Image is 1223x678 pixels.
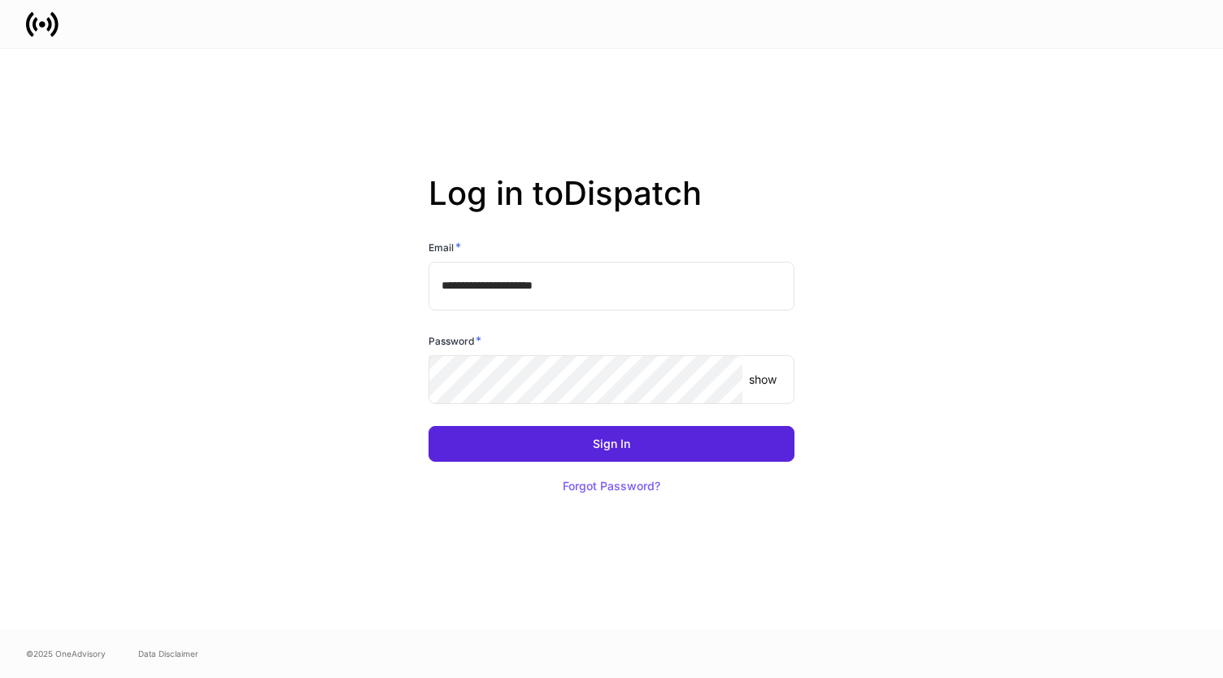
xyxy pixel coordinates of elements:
div: Forgot Password? [563,480,660,492]
a: Data Disclaimer [138,647,198,660]
h2: Log in to Dispatch [429,174,794,239]
button: Sign In [429,426,794,462]
div: Sign In [593,438,630,450]
h6: Email [429,239,461,255]
h6: Password [429,332,481,349]
button: Forgot Password? [542,468,681,504]
span: © 2025 OneAdvisory [26,647,106,660]
p: show [749,372,777,388]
